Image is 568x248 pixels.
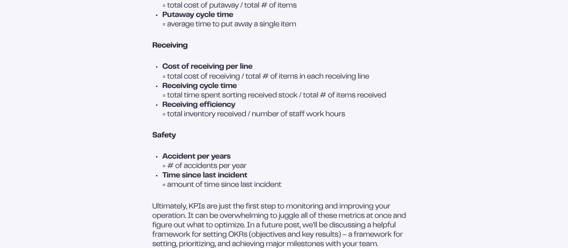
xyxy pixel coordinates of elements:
p: = total time spent sorting received stock / total # of items received [162,91,416,100]
strong: Receiving [152,43,188,49]
p: = # of accidents per year [162,162,416,171]
p: = average time to put away a single item [162,20,416,30]
p: = total cost of receiving / total # of items in each receiving line [162,72,416,81]
p: = total inventory received / number of staff work hours [162,110,416,120]
strong: Putaway cycle time [162,12,233,19]
strong: Cost of receiving per line [162,64,252,71]
strong: Receiving efficiency [162,102,235,108]
p: = amount of time since last incident [162,181,416,190]
p: = total cost of putaway / total # of items [162,1,416,11]
strong: Accident per years [162,154,230,160]
strong: Receiving cycle time [162,83,237,89]
strong: Safety [152,133,176,139]
strong: Time since last incident [162,173,247,179]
